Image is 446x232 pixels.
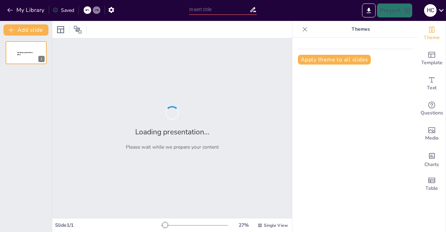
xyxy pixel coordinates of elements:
[425,185,438,192] span: Table
[17,52,33,55] span: Sendsteps presentation editor
[298,55,371,65] button: Apply theme to all slides
[235,222,252,229] div: 27 %
[424,34,440,42] span: Theme
[418,71,446,96] div: Add text boxes
[418,21,446,46] div: Change the overall theme
[421,59,443,67] span: Template
[3,24,48,36] button: Add slide
[55,24,66,35] div: Layout
[6,41,47,64] div: 1
[38,56,45,62] div: 1
[5,5,47,16] button: My Library
[418,172,446,197] div: Add a table
[418,121,446,147] div: Add images, graphics, shapes or video
[135,127,209,137] h2: Loading presentation...
[421,109,443,117] span: Questions
[53,7,74,14] div: Saved
[55,222,161,229] div: Slide 1 / 1
[189,5,249,15] input: Insert title
[418,147,446,172] div: Add charts and graphs
[418,96,446,121] div: Get real-time input from your audience
[424,3,437,17] button: H C
[424,161,439,169] span: Charts
[362,3,376,17] button: Export to PowerPoint
[424,4,437,17] div: H C
[427,84,437,92] span: Text
[418,46,446,71] div: Add ready made slides
[264,223,288,228] span: Single View
[126,144,219,150] p: Please wait while we prepare your content
[377,3,412,17] button: Present
[425,134,439,142] span: Media
[310,21,411,38] p: Themes
[74,25,82,34] span: Position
